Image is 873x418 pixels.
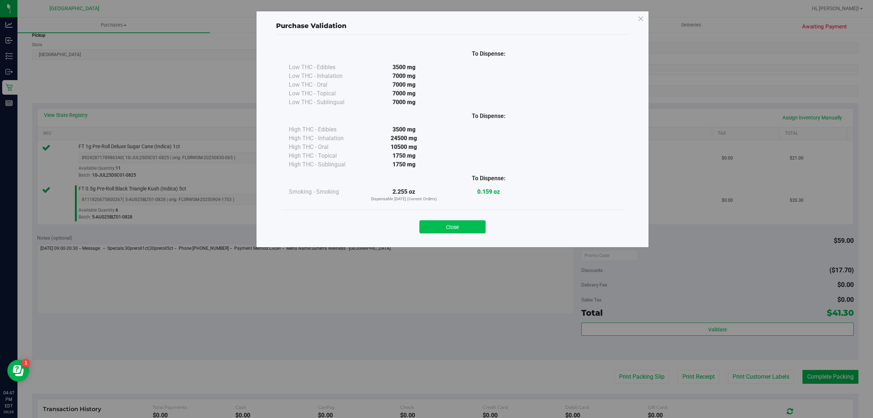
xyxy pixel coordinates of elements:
div: 1750 mg [362,151,446,160]
div: Low THC - Edibles [289,63,362,72]
div: High THC - Oral [289,143,362,151]
button: Close [419,220,486,233]
div: 3500 mg [362,63,446,72]
div: 10500 mg [362,143,446,151]
p: Dispensable [DATE] (Current Orders) [362,196,446,202]
div: 7000 mg [362,98,446,107]
div: To Dispense: [446,174,531,183]
div: Low THC - Sublingual [289,98,362,107]
div: 24500 mg [362,134,446,143]
div: 1750 mg [362,160,446,169]
iframe: Resource center unread badge [21,359,30,367]
div: Low THC - Inhalation [289,72,362,80]
div: Smoking - Smoking [289,188,362,196]
span: Purchase Validation [276,22,347,30]
iframe: Resource center [7,360,29,382]
div: To Dispense: [446,112,531,121]
div: 7000 mg [362,89,446,98]
strong: 0.159 oz [477,188,500,195]
div: Low THC - Topical [289,89,362,98]
div: 7000 mg [362,80,446,89]
div: High THC - Edibles [289,125,362,134]
div: High THC - Inhalation [289,134,362,143]
div: 2.255 oz [362,188,446,202]
div: High THC - Topical [289,151,362,160]
div: High THC - Sublingual [289,160,362,169]
div: 3500 mg [362,125,446,134]
div: Low THC - Oral [289,80,362,89]
div: To Dispense: [446,50,531,58]
div: 7000 mg [362,72,446,80]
